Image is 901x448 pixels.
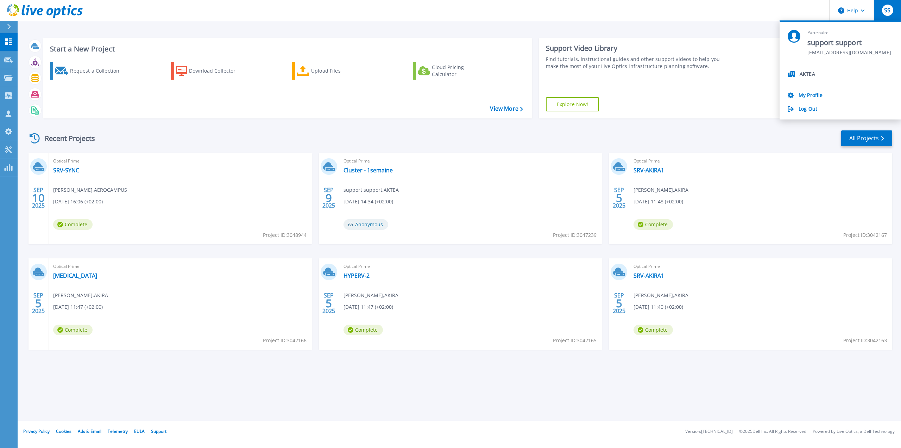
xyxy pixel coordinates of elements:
div: SEP 2025 [612,290,626,316]
div: Cloud Pricing Calculator [432,64,488,78]
span: [PERSON_NAME] , AKIRA [634,291,688,299]
div: Find tutorials, instructional guides and other support videos to help you make the most of your L... [546,56,729,70]
h3: Start a New Project [50,45,523,53]
span: [PERSON_NAME] , AKIRA [344,291,398,299]
div: SEP 2025 [322,290,335,316]
span: 5 [616,300,622,306]
span: Optical Prime [634,157,888,165]
span: Optical Prime [634,263,888,270]
span: Complete [53,325,93,335]
span: Project ID: 3042166 [263,337,307,344]
a: Cookies [56,428,71,434]
div: SEP 2025 [322,185,335,211]
a: Log Out [799,106,817,113]
div: SEP 2025 [32,185,45,211]
span: Anonymous [344,219,388,230]
span: Partenaire [807,30,891,36]
span: Project ID: 3047239 [553,231,597,239]
span: [DATE] 16:06 (+02:00) [53,198,103,205]
div: Download Collector [189,64,245,78]
span: SS [884,7,890,13]
span: Project ID: 3042167 [843,231,887,239]
a: View More [490,105,523,112]
span: [PERSON_NAME] , AKIRA [634,186,688,194]
li: © 2025 Dell Inc. All Rights Reserved [739,429,806,434]
span: Optical Prime [344,263,598,270]
a: Download Collector [171,62,250,80]
a: Upload Files [292,62,370,80]
a: All Projects [841,130,892,146]
span: Project ID: 3042163 [843,337,887,344]
span: support support [807,38,891,48]
a: SRV-SYNC [53,167,79,174]
span: [DATE] 11:47 (+02:00) [344,303,393,311]
p: AKTEA [800,71,815,78]
span: 5 [616,195,622,201]
span: Project ID: 3048944 [263,231,307,239]
span: [PERSON_NAME] , AEROCAMPUS [53,186,127,194]
a: HYPERV-2 [344,272,370,279]
li: Version: [TECHNICAL_ID] [685,429,733,434]
span: 5 [326,300,332,306]
a: Privacy Policy [23,428,50,434]
span: Complete [344,325,383,335]
span: 10 [32,195,45,201]
div: SEP 2025 [32,290,45,316]
span: Complete [53,219,93,230]
a: [MEDICAL_DATA] [53,272,97,279]
span: support support , AKTEA [344,186,399,194]
span: [DATE] 11:40 (+02:00) [634,303,683,311]
span: Optical Prime [344,157,598,165]
span: Complete [634,219,673,230]
span: 5 [35,300,42,306]
a: SRV-AKIRA1 [634,167,664,174]
div: Request a Collection [70,64,126,78]
a: Request a Collection [50,62,128,80]
div: Upload Files [311,64,367,78]
a: Explore Now! [546,97,599,111]
span: [DATE] 14:34 (+02:00) [344,198,393,205]
span: Complete [634,325,673,335]
a: Telemetry [108,428,128,434]
div: SEP 2025 [612,185,626,211]
span: [EMAIL_ADDRESS][DOMAIN_NAME] [807,50,891,56]
a: Cluster - 1semaine [344,167,393,174]
span: [PERSON_NAME] , AKIRA [53,291,108,299]
span: Project ID: 3042165 [553,337,597,344]
a: Ads & Email [78,428,101,434]
span: [DATE] 11:48 (+02:00) [634,198,683,205]
span: Optical Prime [53,157,308,165]
div: Recent Projects [27,130,105,147]
span: Optical Prime [53,263,308,270]
a: Support [151,428,166,434]
span: 9 [326,195,332,201]
a: SRV-AKIRA1 [634,272,664,279]
span: [DATE] 11:47 (+02:00) [53,303,103,311]
a: Cloud Pricing Calculator [413,62,491,80]
div: Support Video Library [546,44,729,53]
a: My Profile [799,92,823,99]
a: EULA [134,428,145,434]
li: Powered by Live Optics, a Dell Technology [813,429,895,434]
